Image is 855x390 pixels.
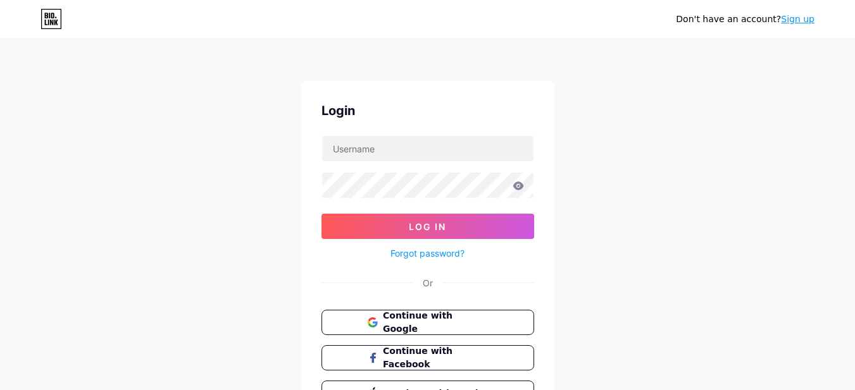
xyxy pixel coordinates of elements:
[321,101,534,120] div: Login
[321,310,534,335] button: Continue with Google
[423,276,433,289] div: Or
[781,14,814,24] a: Sign up
[383,309,487,336] span: Continue with Google
[383,344,487,371] span: Continue with Facebook
[390,247,465,260] a: Forgot password?
[321,214,534,239] button: Log In
[322,136,534,161] input: Username
[321,345,534,370] button: Continue with Facebook
[676,13,814,26] div: Don't have an account?
[409,221,446,232] span: Log In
